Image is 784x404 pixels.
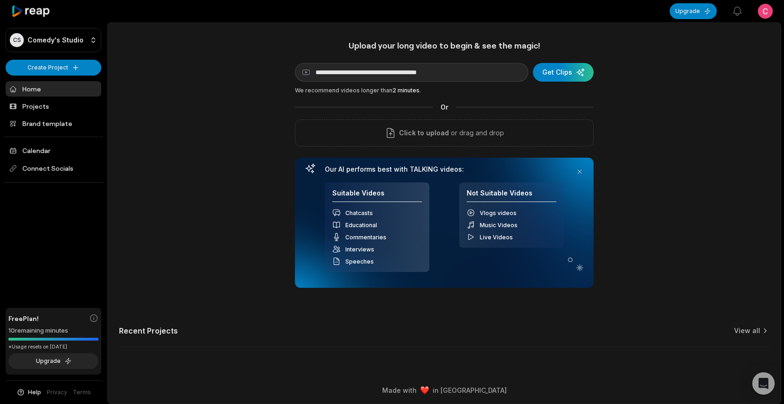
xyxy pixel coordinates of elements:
[8,313,39,323] span: Free Plan!
[28,388,41,397] span: Help
[752,372,775,395] div: Open Intercom Messenger
[295,40,594,51] h1: Upload your long video to begin & see the magic!
[345,209,373,216] span: Chatcasts
[8,343,98,350] div: *Usage resets on [DATE]
[480,209,517,216] span: Vlogs videos
[345,222,377,229] span: Educational
[8,353,98,369] button: Upgrade
[399,127,449,139] span: Click to upload
[467,189,556,202] h4: Not Suitable Videos
[734,326,760,335] a: View all
[480,234,513,241] span: Live Videos
[28,36,84,44] p: Comedy's Studio
[295,86,594,95] div: We recommend videos longer than .
[449,127,504,139] p: or drag and drop
[6,160,101,177] span: Connect Socials
[16,388,41,397] button: Help
[73,388,91,397] a: Terms
[10,33,24,47] div: CS
[47,388,67,397] a: Privacy
[433,102,456,112] span: Or
[6,116,101,131] a: Brand template
[6,60,101,76] button: Create Project
[8,326,98,335] div: 10 remaining minutes
[6,98,101,114] a: Projects
[392,87,420,94] span: 2 minutes
[345,234,386,241] span: Commentaries
[325,165,564,174] h3: Our AI performs best with TALKING videos:
[533,63,594,82] button: Get Clips
[6,81,101,97] a: Home
[6,143,101,158] a: Calendar
[345,246,374,253] span: Interviews
[332,189,422,202] h4: Suitable Videos
[420,386,429,395] img: heart emoji
[670,3,717,19] button: Upgrade
[480,222,518,229] span: Music Videos
[119,326,178,335] h2: Recent Projects
[345,258,374,265] span: Speeches
[116,385,772,395] div: Made with in [GEOGRAPHIC_DATA]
